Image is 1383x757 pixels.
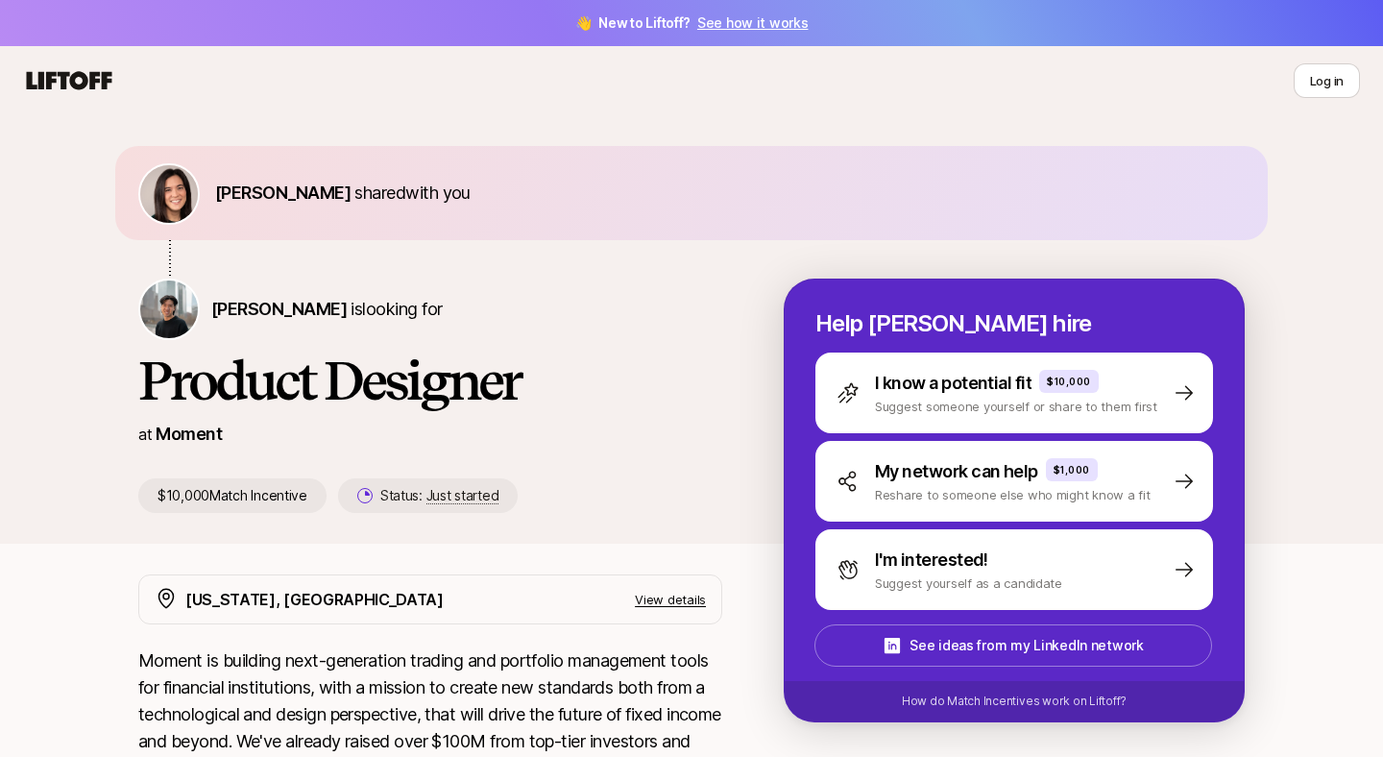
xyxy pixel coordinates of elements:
p: [US_STATE], [GEOGRAPHIC_DATA] [185,587,444,612]
p: Suggest someone yourself or share to them first [875,397,1157,416]
a: Moment [156,424,222,444]
p: $10,000 Match Incentive [138,478,327,513]
span: Just started [426,487,499,504]
p: How do Match Incentives work on Liftoff? [902,693,1127,710]
p: Reshare to someone else who might know a fit [875,485,1151,504]
span: 👋 New to Liftoff? [575,12,809,35]
p: My network can help [875,458,1038,485]
p: See ideas from my LinkedIn network [910,634,1143,657]
p: Suggest yourself as a candidate [875,574,1062,593]
span: [PERSON_NAME] [211,299,347,319]
a: See how it works [697,14,809,31]
span: [PERSON_NAME] [215,183,351,203]
img: Billy Tseng [140,281,198,338]
img: 71d7b91d_d7cb_43b4_a7ea_a9b2f2cc6e03.jpg [140,165,198,223]
p: $10,000 [1047,374,1091,389]
p: $1,000 [1054,462,1090,477]
button: Log in [1294,63,1360,98]
span: with you [405,183,471,203]
p: I know a potential fit [875,370,1031,397]
p: at [138,422,152,447]
p: View details [635,590,706,609]
p: shared [215,180,478,207]
button: See ideas from my LinkedIn network [814,624,1212,667]
p: Status: [380,484,498,507]
p: is looking for [211,296,442,323]
p: I'm interested! [875,547,988,574]
h1: Product Designer [138,352,722,409]
p: Help [PERSON_NAME] hire [815,310,1213,337]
